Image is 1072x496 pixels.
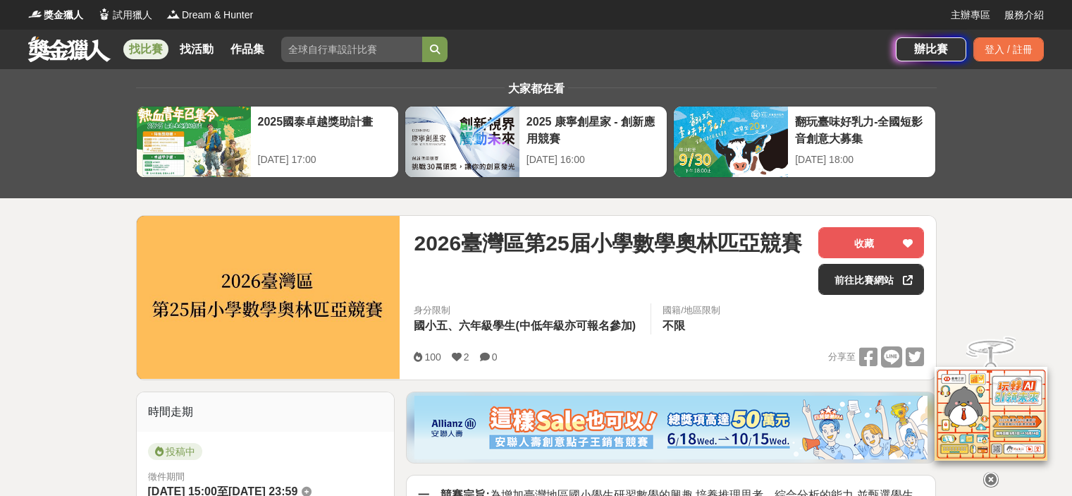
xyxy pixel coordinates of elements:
[136,106,399,178] a: 2025國泰卓越獎助計畫[DATE] 17:00
[28,7,42,21] img: Logo
[492,351,498,363] span: 0
[464,351,469,363] span: 2
[663,320,685,332] span: 不限
[137,392,395,432] div: 時間走期
[663,303,720,317] div: 國籍/地區限制
[973,37,1044,61] div: 登入 / 註冊
[182,8,253,23] span: Dream & Hunter
[414,303,639,317] div: 身分限制
[424,351,440,363] span: 100
[935,361,1047,454] img: d2146d9a-e6f6-4337-9592-8cefde37ba6b.png
[414,227,801,259] span: 2026臺灣區第25届小學數學奧林匹亞競賽
[828,346,856,368] span: 分享至
[281,37,422,62] input: 全球自行車設計比賽
[113,8,152,23] span: 試用獵人
[166,7,180,21] img: Logo
[225,40,270,59] a: 作品集
[97,7,111,21] img: Logo
[896,37,966,61] a: 辦比賽
[28,8,83,23] a: Logo獎金獵人
[166,8,253,23] a: LogoDream & Hunter
[148,471,185,482] span: 徵件期間
[1004,8,1044,23] a: 服務介紹
[505,83,568,95] span: 大家都在看
[673,106,936,178] a: 翻玩臺味好乳力-全國短影音創意大募集[DATE] 18:00
[414,396,928,459] img: dcc59076-91c0-4acb-9c6b-a1d413182f46.png
[405,106,667,178] a: 2025 康寧創星家 - 創新應用競賽[DATE] 16:00
[44,8,83,23] span: 獎金獵人
[137,216,400,379] img: Cover Image
[526,114,660,145] div: 2025 康寧創星家 - 創新應用競賽
[818,264,924,295] a: 前往比賽網站
[818,227,924,258] button: 收藏
[526,152,660,167] div: [DATE] 16:00
[174,40,219,59] a: 找活動
[795,114,928,145] div: 翻玩臺味好乳力-全國短影音創意大募集
[258,114,391,145] div: 2025國泰卓越獎助計畫
[414,320,636,332] span: 國小五、六年級學生(中低年級亦可報名參加)
[258,152,391,167] div: [DATE] 17:00
[97,8,152,23] a: Logo試用獵人
[123,40,168,59] a: 找比賽
[795,152,928,167] div: [DATE] 18:00
[148,443,202,460] span: 投稿中
[951,8,990,23] a: 主辦專區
